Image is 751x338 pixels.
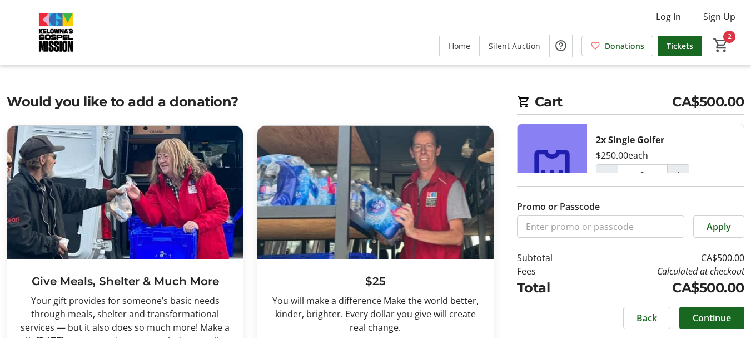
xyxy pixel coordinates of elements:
button: Increment by one [668,165,689,186]
button: Decrement by one [596,165,618,186]
span: CA$500.00 [672,92,744,112]
span: Home [449,40,470,52]
img: Kelowna's Gospel Mission's Logo [7,4,106,60]
a: Tickets [658,36,702,56]
span: Sign Up [703,10,735,23]
a: Home [440,36,479,56]
button: Sign Up [694,8,744,26]
h3: $25 [266,273,484,290]
td: Fees [517,264,583,278]
input: Single Golfer Quantity [618,164,668,187]
td: Calculated at checkout [583,264,744,278]
span: Donations [605,40,644,52]
button: Back [623,307,670,329]
button: Log In [647,8,690,26]
span: Continue [693,311,731,325]
button: Continue [679,307,744,329]
span: Back [636,311,657,325]
h2: Would you like to add a donation? [7,92,494,112]
img: $25 [257,126,493,259]
label: Promo or Passcode [517,200,600,213]
span: Apply [707,220,731,233]
button: Help [550,35,572,57]
div: $250.00 each [596,149,648,162]
span: Log In [656,10,681,23]
a: Donations [581,36,653,56]
td: CA$500.00 [583,278,744,298]
td: Subtotal [517,251,583,264]
button: Apply [693,215,744,238]
button: Cart [711,35,731,55]
a: Silent Auction [480,36,549,56]
span: Tickets [667,40,693,52]
h2: Cart [517,92,744,115]
div: 2x Single Golfer [596,133,664,146]
span: Silent Auction [489,40,540,52]
h3: Give Meals, Shelter & Much More [16,273,234,290]
div: You will make a difference Make the world better, kinder, brighter. Every dollar you give will cr... [266,294,484,334]
td: CA$500.00 [583,251,744,264]
td: Total [517,278,583,298]
input: Enter promo or passcode [517,215,684,238]
img: Give Meals, Shelter & Much More [7,126,243,259]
